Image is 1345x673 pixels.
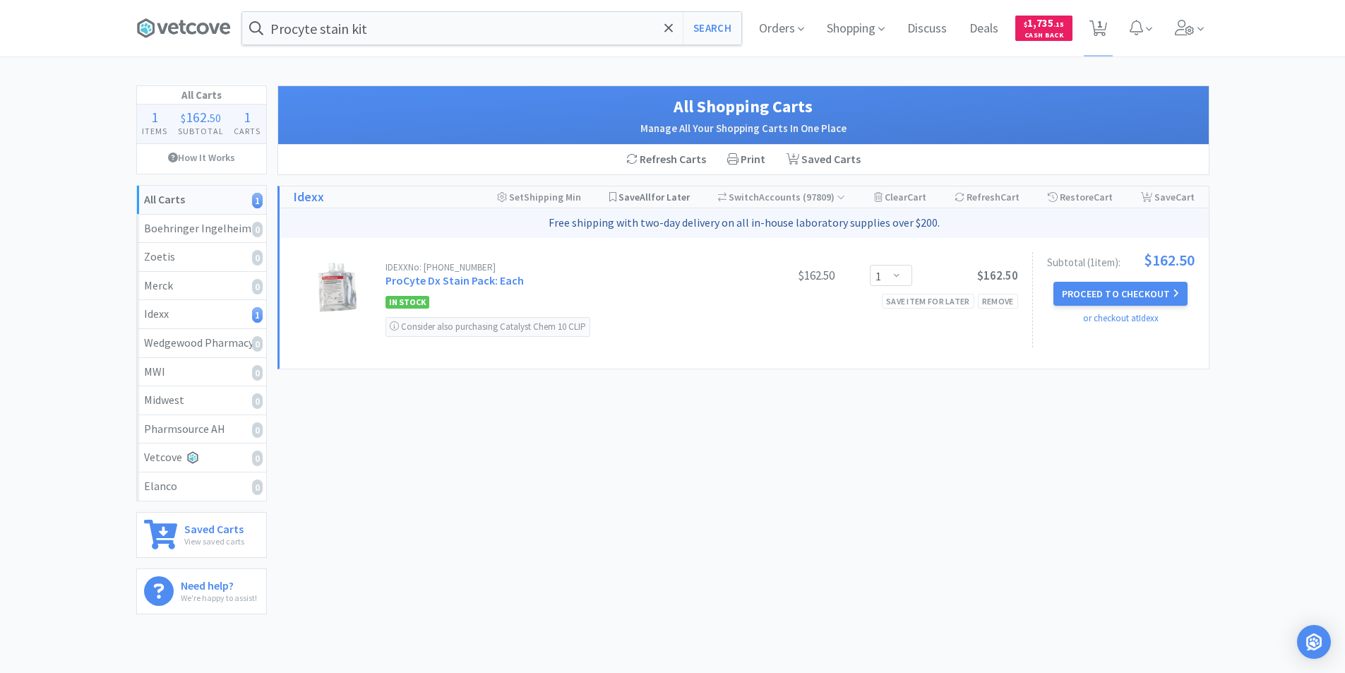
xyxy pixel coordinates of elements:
[385,263,729,272] div: IDEXX No: [PHONE_NUMBER]
[729,191,759,203] span: Switch
[172,110,229,124] div: .
[242,12,741,44] input: Search by item, sku, manufacturer, ingredient, size...
[1047,252,1195,268] div: Subtotal ( 1 item ):
[1048,186,1113,208] div: Restore
[285,214,1203,232] p: Free shipping with two-day delivery on all in-house laboratory supplies over $200.
[977,268,1018,283] span: $162.50
[137,300,266,329] a: Idexx1
[244,108,251,126] span: 1
[776,145,871,174] a: Saved Carts
[252,222,263,237] i: 0
[385,273,524,287] a: ProCyte Dx Stain Pack: Each
[1144,252,1195,268] span: $162.50
[137,243,266,272] a: Zoetis0
[151,108,158,126] span: 1
[717,145,776,174] div: Print
[186,108,207,126] span: 162
[181,111,186,125] span: $
[1024,16,1064,30] span: 1,735
[618,191,690,203] span: Save for Later
[313,263,362,312] img: 9a535ce47c37422aa7978b3dcc56c190_175310.png
[210,111,221,125] span: 50
[137,443,266,472] a: Vetcove0
[252,307,263,323] i: 1
[144,334,259,352] div: Wedgewood Pharmacy
[1053,20,1064,29] span: . 15
[874,186,926,208] div: Clear
[385,317,590,337] div: Consider also purchasing Catalyst Chem 10 CLIP
[172,124,229,138] h4: Subtotal
[497,186,581,208] div: Shipping Min
[1084,24,1113,37] a: 1
[181,576,257,591] h6: Need help?
[1141,186,1195,208] div: Save
[137,415,266,444] a: Pharmsource AH0
[1176,191,1195,203] span: Cart
[144,305,259,323] div: Idexx
[907,191,926,203] span: Cart
[144,363,259,381] div: MWI
[1015,9,1072,47] a: $1,735.15Cash Back
[144,420,259,439] div: Pharmsource AH
[1000,191,1020,203] span: Cart
[144,448,259,467] div: Vetcove
[181,591,257,604] p: We're happy to assist!
[137,272,266,301] a: Merck0
[137,386,266,415] a: Midwest0
[252,480,263,495] i: 0
[252,279,263,294] i: 0
[252,193,263,208] i: 1
[616,145,717,174] div: Refresh Carts
[640,191,651,203] span: All
[144,220,259,238] div: Boehringer Ingelheim
[144,277,259,295] div: Merck
[292,93,1195,120] h1: All Shopping Carts
[882,294,974,309] div: Save item for later
[1083,312,1159,324] a: or checkout at Idexx
[252,336,263,352] i: 0
[683,12,741,44] button: Search
[137,186,266,215] a: All Carts1
[252,393,263,409] i: 0
[292,120,1195,137] h2: Manage All Your Shopping Carts In One Place
[252,422,263,438] i: 0
[294,187,324,208] a: Idexx
[729,267,835,284] div: $162.50
[252,365,263,381] i: 0
[137,215,266,244] a: Boehringer Ingelheim0
[137,472,266,501] a: Elanco0
[137,144,266,171] a: How It Works
[137,86,266,105] h1: All Carts
[137,329,266,358] a: Wedgewood Pharmacy0
[1297,625,1331,659] div: Open Intercom Messenger
[1024,20,1027,29] span: $
[955,186,1020,208] div: Refresh
[144,477,259,496] div: Elanco
[144,192,185,206] strong: All Carts
[978,294,1018,309] div: Remove
[1053,282,1188,306] button: Proceed to Checkout
[184,520,244,535] h6: Saved Carts
[184,535,244,548] p: View saved carts
[385,296,429,309] span: In Stock
[1094,191,1113,203] span: Cart
[801,191,845,203] span: ( 97809 )
[902,23,952,35] a: Discuss
[252,451,263,466] i: 0
[144,248,259,266] div: Zoetis
[509,191,524,203] span: Set
[964,23,1004,35] a: Deals
[718,186,846,208] div: Accounts
[136,512,267,558] a: Saved CartsView saved carts
[144,391,259,410] div: Midwest
[252,250,263,266] i: 0
[1024,32,1064,41] span: Cash Back
[137,124,173,138] h4: Items
[229,124,266,138] h4: Carts
[137,358,266,387] a: MWI0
